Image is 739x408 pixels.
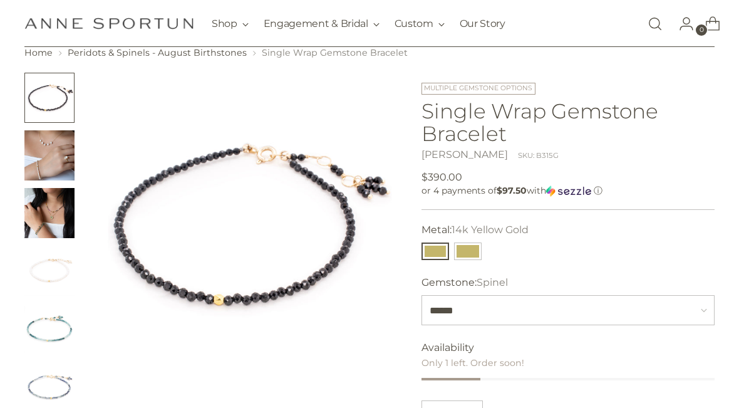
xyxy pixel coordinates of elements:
[24,246,75,296] button: Change image to image 4
[695,11,720,36] a: Open cart modal
[454,243,482,260] button: 18k Yellow Gold
[421,100,715,145] h1: Single Wrap Gemstone Bracelet
[497,185,527,196] span: $97.50
[24,303,75,353] button: Change image to image 5
[669,11,694,36] a: Go to the account page
[24,18,194,29] a: Anne Sportun Fine Jewellery
[421,185,715,197] div: or 4 payments of$97.50withSezzle Click to learn more about Sezzle
[24,130,75,180] button: Change image to image 2
[421,185,715,197] div: or 4 payments of with
[421,170,462,185] span: $390.00
[92,73,397,378] img: Single Wrap Gemstone Bracelet
[421,149,508,160] a: [PERSON_NAME]
[452,224,529,236] span: 14k Yellow Gold
[421,357,524,369] span: Only 1 left. Order soon!
[24,46,715,60] nav: breadcrumbs
[264,10,380,38] button: Engagement & Bridal
[421,243,449,260] button: 14k Yellow Gold
[68,47,247,58] a: Peridots & Spinels - August Birthstones
[421,340,474,355] span: Availability
[262,47,408,58] span: Single Wrap Gemstone Bracelet
[24,188,75,238] button: Change image to image 3
[460,10,505,38] a: Our Story
[24,47,53,58] a: Home
[546,186,591,197] img: Sezzle
[24,73,75,123] button: Change image to image 1
[395,10,445,38] button: Custom
[421,222,529,238] label: Metal:
[518,150,559,161] div: SKU: B315G
[421,275,508,290] label: Gemstone:
[643,11,668,36] a: Open search modal
[477,276,508,288] span: Spinel
[696,24,707,36] span: 0
[212,10,249,38] button: Shop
